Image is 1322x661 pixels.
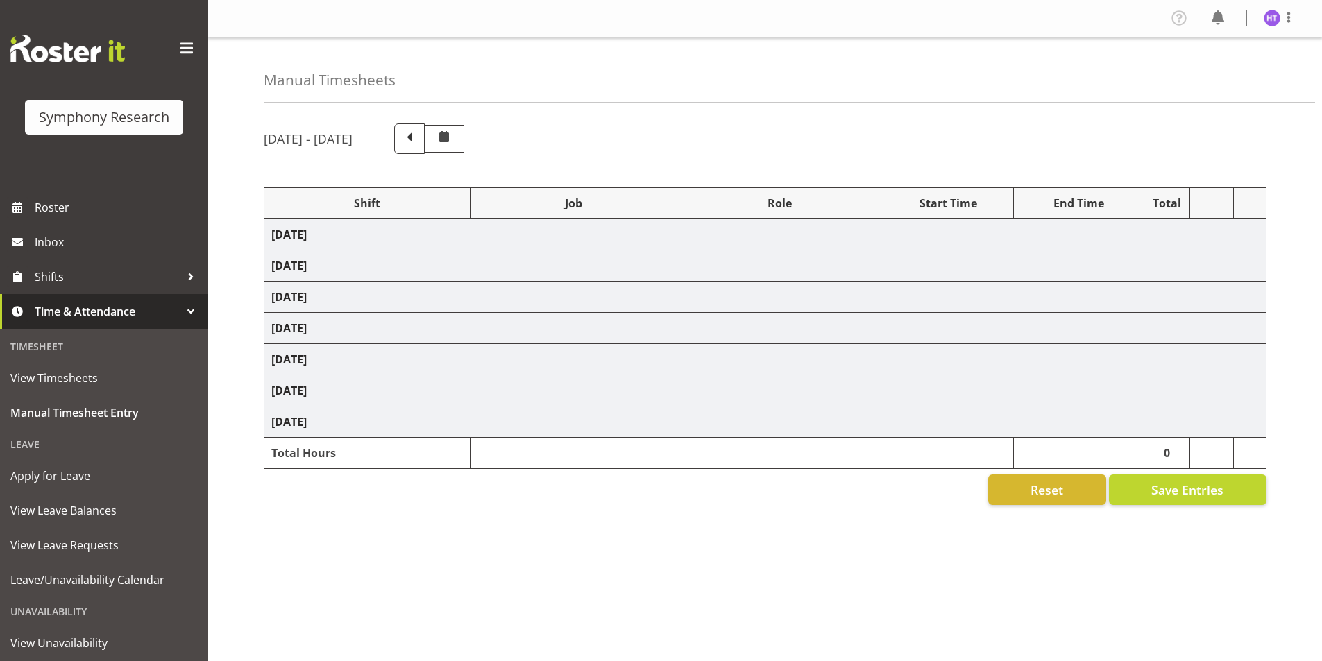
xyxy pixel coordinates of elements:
a: View Timesheets [3,361,205,395]
div: Job [477,195,669,212]
td: [DATE] [264,282,1266,313]
span: Save Entries [1151,481,1223,499]
div: Timesheet [3,332,205,361]
div: Symphony Research [39,107,169,128]
span: Time & Attendance [35,301,180,322]
td: [DATE] [264,344,1266,375]
span: Manual Timesheet Entry [10,402,198,423]
td: [DATE] [264,375,1266,406]
span: Reset [1031,481,1063,499]
span: Roster [35,197,201,218]
span: View Leave Balances [10,500,198,521]
span: Inbox [35,232,201,252]
span: View Timesheets [10,368,198,388]
div: Unavailability [3,597,205,626]
a: Leave/Unavailability Calendar [3,563,205,597]
td: [DATE] [264,313,1266,344]
h4: Manual Timesheets [264,72,396,88]
button: Save Entries [1109,474,1266,505]
h5: [DATE] - [DATE] [264,131,353,146]
span: View Leave Requests [10,535,198,556]
span: Leave/Unavailability Calendar [10,569,198,590]
div: End Time [1021,195,1137,212]
div: Start Time [890,195,1006,212]
button: Reset [988,474,1106,505]
td: [DATE] [264,406,1266,438]
div: Total [1151,195,1183,212]
div: Shift [271,195,463,212]
div: Leave [3,430,205,458]
span: View Unavailability [10,633,198,653]
a: View Leave Balances [3,493,205,528]
a: View Leave Requests [3,528,205,563]
td: 0 [1144,438,1190,469]
td: [DATE] [264,219,1266,250]
td: [DATE] [264,250,1266,282]
span: Shifts [35,266,180,287]
a: View Unavailability [3,626,205,660]
a: Manual Timesheet Entry [3,395,205,430]
td: Total Hours [264,438,471,469]
span: Apply for Leave [10,465,198,486]
div: Role [684,195,876,212]
img: hal-thomas1264.jpg [1264,10,1280,26]
a: Apply for Leave [3,458,205,493]
img: Rosterit website logo [10,35,125,62]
